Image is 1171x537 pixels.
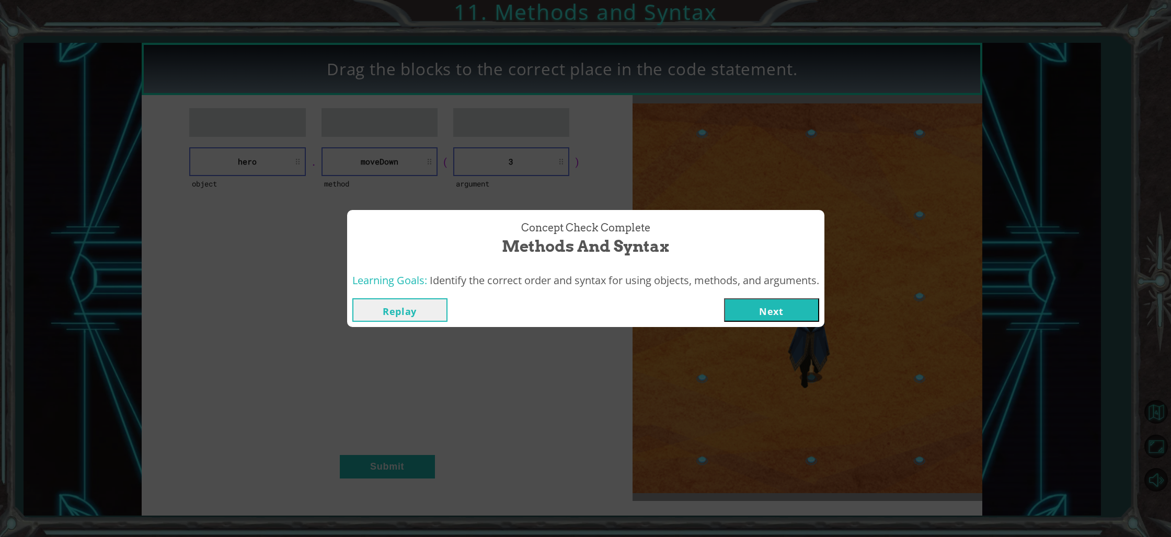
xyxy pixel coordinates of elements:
[521,220,650,236] span: Concept Check Complete
[724,298,819,322] button: Next
[352,298,447,322] button: Replay
[430,273,819,287] span: Identify the correct order and syntax for using objects, methods, and arguments.
[352,273,427,287] span: Learning Goals:
[502,235,669,258] span: Methods and Syntax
